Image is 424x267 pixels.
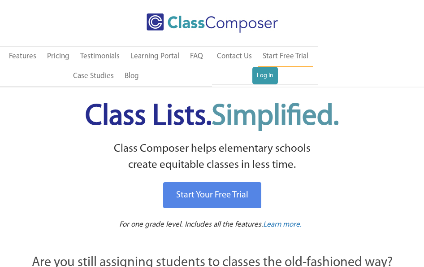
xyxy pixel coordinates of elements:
[186,47,208,66] a: FAQ
[119,221,263,228] span: For one grade level. Includes all the features.
[120,66,143,86] a: Blog
[263,221,302,228] span: Learn more.
[147,13,278,33] img: Class Composer
[212,47,256,66] a: Contact Us
[212,47,318,84] nav: Header Menu
[126,47,184,66] a: Learning Portal
[163,182,261,208] a: Start Your Free Trial
[4,47,41,66] a: Features
[263,219,302,231] a: Learn more.
[85,102,339,131] span: Class Lists.
[69,66,118,86] a: Case Studies
[9,141,415,174] p: Class Composer helps elementary schools create equitable classes in less time.
[252,67,278,85] a: Log In
[176,191,248,200] span: Start Your Free Trial
[258,47,313,67] a: Start Free Trial
[76,47,124,66] a: Testimonials
[212,102,339,131] span: Simplified.
[43,47,74,66] a: Pricing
